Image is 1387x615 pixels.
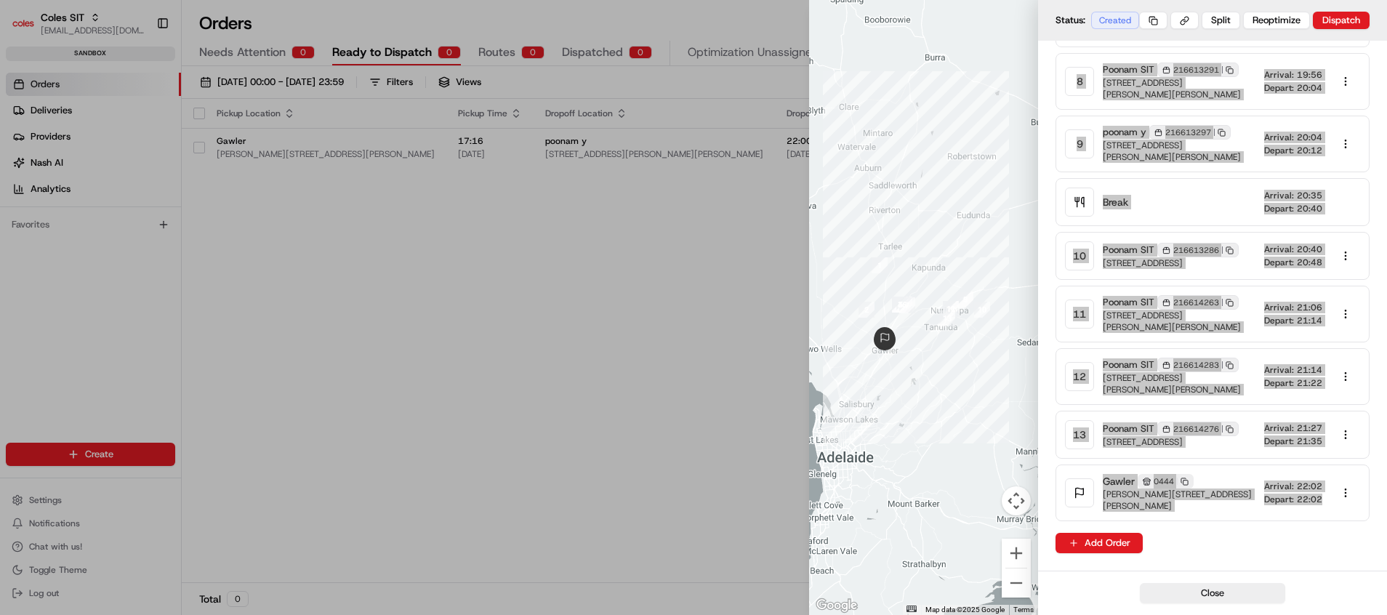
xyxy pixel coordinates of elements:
img: Nash [15,15,44,44]
button: Zoom in [1002,539,1031,568]
span: Pylon [145,246,176,257]
div: waypoint-rte_TVn4JjaBVPRjPL7Q7UKnEa [933,305,961,332]
span: [STREET_ADDRESS] [1103,436,1239,448]
span: Depart: [1264,145,1294,156]
span: Depart: [1264,315,1294,326]
div: waypoint-rte_TVn4JjaBVPRjPL7Q7UKnEa [866,252,893,279]
div: 0444 [1138,474,1194,489]
button: Keyboard shortcuts [906,606,917,612]
span: Arrival: [1264,132,1294,143]
span: Poonam SIT [1103,244,1154,257]
span: 21:14 [1297,315,1322,326]
span: Arrival: [1264,422,1294,434]
button: Split [1202,12,1240,29]
div: 12 [1065,362,1094,391]
input: Clear [38,94,240,109]
a: Terms [1013,606,1034,614]
span: [STREET_ADDRESS][PERSON_NAME][PERSON_NAME] [1103,140,1253,163]
span: 21:35 [1297,435,1322,447]
button: Dispatch [1313,12,1370,29]
span: Poonam SIT [1103,63,1154,76]
img: Google [813,596,861,615]
span: Arrival: [1264,302,1294,313]
button: Add Order [1056,533,1143,553]
div: 216613297 [1149,125,1231,140]
div: Start new chat [49,139,238,153]
div: 9 [1065,129,1094,158]
div: 216614283 [1157,358,1239,372]
a: Open this area in Google Maps (opens a new window) [813,596,861,615]
div: waypoint-rte_TVn4JjaBVPRjPL7Q7UKnEa [968,296,996,323]
span: Arrival: [1264,364,1294,376]
div: 📗 [15,212,26,224]
span: [STREET_ADDRESS][PERSON_NAME][PERSON_NAME] [1103,372,1253,395]
span: Knowledge Base [29,211,111,225]
span: poonam y [1103,126,1146,139]
span: Arrival: [1264,481,1294,492]
span: 22:02 [1297,481,1322,492]
div: 10 [1065,241,1094,270]
div: route_end-rte_TVn4JjaBVPRjPL7Q7UKnEa [867,321,902,356]
span: 20:40 [1297,244,1322,255]
div: 💻 [123,212,134,224]
span: Depart: [1264,257,1294,268]
span: 21:22 [1297,377,1322,389]
span: Arrival: [1264,190,1294,201]
span: 20:12 [1297,145,1322,156]
span: [PERSON_NAME][STREET_ADDRESS][PERSON_NAME] [1103,489,1255,512]
a: 💻API Documentation [117,205,239,231]
button: Reoptimize [1243,12,1310,29]
div: Created [1091,12,1139,29]
span: Map data ©2025 Google [925,606,1005,614]
span: Poonam SIT [1103,358,1154,371]
span: Arrival: [1264,244,1294,255]
button: Zoom out [1002,568,1031,598]
span: Poonam SIT [1103,422,1154,435]
span: [STREET_ADDRESS][PERSON_NAME][PERSON_NAME] [1103,77,1253,100]
span: 20:35 [1297,190,1322,201]
span: Arrival: [1264,69,1294,81]
span: API Documentation [137,211,233,225]
span: Break [1103,195,1128,209]
div: waypoint-rte_TVn4JjaBVPRjPL7Q7UKnEa [886,291,914,318]
button: Map camera controls [1002,486,1031,515]
div: We're available if you need us! [49,153,184,165]
div: Status: [1056,12,1139,29]
div: 216614263 [1157,295,1239,310]
div: 216613291 [1157,63,1239,77]
span: 21:14 [1297,364,1322,376]
a: 📗Knowledge Base [9,205,117,231]
span: Poonam SIT [1103,296,1154,309]
span: 20:04 [1297,132,1322,143]
button: Start new chat [247,143,265,161]
button: Close [1140,583,1285,603]
span: 22:02 [1297,494,1322,505]
span: 21:27 [1297,422,1322,434]
span: [STREET_ADDRESS][PERSON_NAME][PERSON_NAME] [1103,310,1253,333]
span: 21:06 [1297,302,1322,313]
div: waypoint-rte_TVn4JjaBVPRjPL7Q7UKnEa [952,286,979,313]
span: 20:04 [1297,82,1322,94]
div: waypoint-rte_TVn4JjaBVPRjPL7Q7UKnEa [937,295,965,323]
div: 8 [1065,67,1094,96]
span: Depart: [1264,494,1294,505]
a: Powered byPylon [102,246,176,257]
div: waypoint-rte_TVn4JjaBVPRjPL7Q7UKnEa [887,291,914,318]
span: Depart: [1264,203,1294,214]
p: Welcome 👋 [15,58,265,81]
img: 1736555255976-a54dd68f-1ca7-489b-9aae-adbdc363a1c4 [15,139,41,165]
span: Depart: [1264,435,1294,447]
span: Depart: [1264,377,1294,389]
div: waypoint-rte_TVn4JjaBVPRjPL7Q7UKnEa [891,291,918,318]
span: [STREET_ADDRESS] [1103,257,1239,269]
div: 11 [1065,300,1094,329]
div: waypoint-rte_TVn4JjaBVPRjPL7Q7UKnEa [893,292,921,319]
span: 20:48 [1297,257,1322,268]
div: 13 [1065,420,1094,449]
div: waypoint-rte_TVn4JjaBVPRjPL7Q7UKnEa [853,296,880,323]
span: Gawler [1103,474,1135,489]
span: Depart: [1264,82,1294,94]
div: 216613286 [1157,243,1239,257]
span: 19:56 [1297,69,1322,81]
div: 216614276 [1157,422,1239,436]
